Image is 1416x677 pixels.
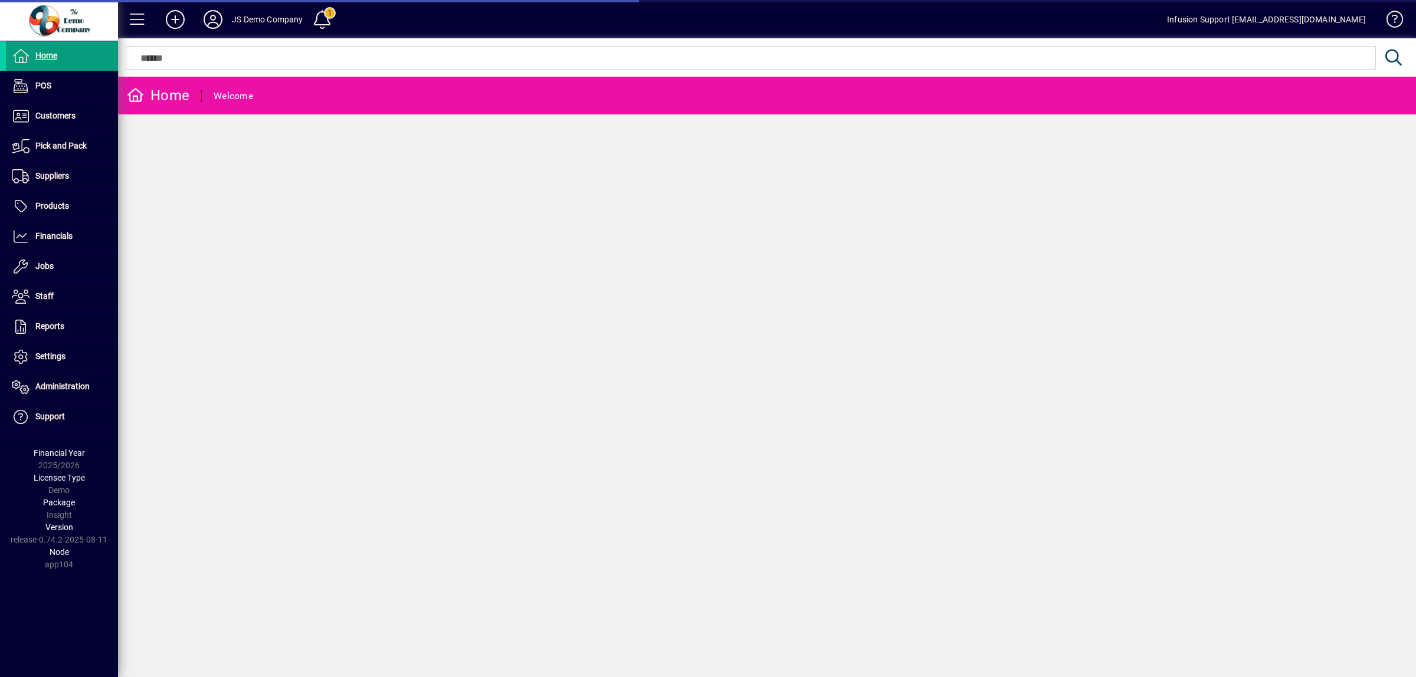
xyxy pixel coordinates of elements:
[34,448,85,458] span: Financial Year
[6,101,118,131] a: Customers
[6,312,118,341] a: Reports
[6,342,118,372] a: Settings
[34,473,85,482] span: Licensee Type
[6,192,118,221] a: Products
[232,10,303,29] div: JS Demo Company
[6,132,118,161] a: Pick and Pack
[6,252,118,281] a: Jobs
[35,171,69,180] span: Suppliers
[6,282,118,311] a: Staff
[6,222,118,251] a: Financials
[1167,10,1366,29] div: Infusion Support [EMAIL_ADDRESS][DOMAIN_NAME]
[35,261,54,271] span: Jobs
[35,141,87,150] span: Pick and Pack
[35,231,73,241] span: Financials
[35,111,76,120] span: Customers
[43,498,75,507] span: Package
[35,351,65,361] span: Settings
[6,71,118,101] a: POS
[156,9,194,30] button: Add
[6,402,118,432] a: Support
[35,412,65,421] span: Support
[127,86,189,105] div: Home
[6,372,118,402] a: Administration
[35,51,57,60] span: Home
[35,81,51,90] span: POS
[6,162,118,191] a: Suppliers
[35,201,69,211] span: Products
[194,9,232,30] button: Profile
[50,547,69,557] span: Node
[35,382,90,391] span: Administration
[1378,2,1401,41] a: Knowledge Base
[45,522,73,532] span: Version
[35,321,64,331] span: Reports
[214,87,253,106] div: Welcome
[35,291,54,301] span: Staff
